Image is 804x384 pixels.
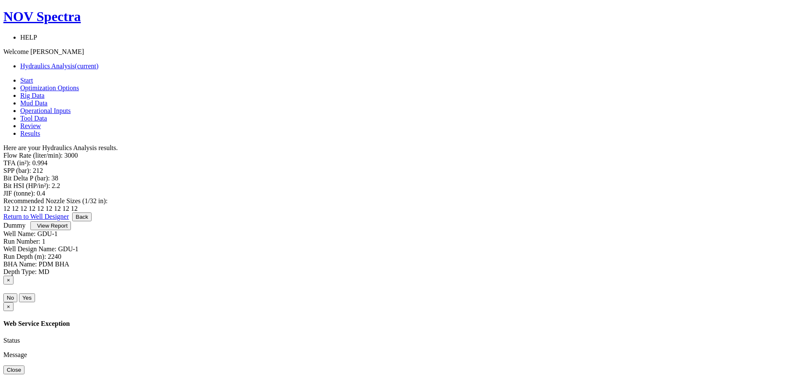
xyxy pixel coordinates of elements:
button: Close [3,302,14,311]
button: No [3,293,17,302]
label: Well Design Name: [3,245,57,252]
button: Yes [19,293,35,302]
span: (current) [75,62,98,70]
a: Results [20,130,40,137]
label: Flow Rate (liter/min): [3,152,62,159]
span: × [7,277,10,283]
label: 1 [42,238,46,245]
span: View Report [37,223,68,229]
a: NOV Spectra [3,9,801,24]
button: Back [72,212,92,221]
label: Depth Type: [3,268,37,275]
label: JIF (tonne): [3,190,35,197]
button: Close [3,365,24,374]
a: Rig Data [20,92,44,99]
label: Run Number: [3,238,41,245]
a: Tool Data [20,115,47,122]
button: View Report [30,221,71,230]
h4: Web Service Exception [3,320,801,328]
label: 0.994 [32,159,48,166]
label: MD [38,268,49,275]
label: 0.4 [37,190,45,197]
label: PDM BHA [39,260,69,268]
span: [PERSON_NAME] [30,48,84,55]
label: Run Depth (m): [3,253,46,260]
span: Here are your Hydraulics Analysis results. [3,144,118,151]
label: Bit Delta P (bar): [3,175,50,182]
label: SPP (bar): [3,167,31,174]
label: BHA Name: [3,260,37,268]
label: GDU-1 [37,230,57,237]
a: Return to Well Designer [3,213,69,220]
label: Well Name: [3,230,35,237]
span: × [7,303,10,310]
a: Dummy [3,222,25,229]
label: TFA (in²): [3,159,31,166]
label: Status [3,337,20,344]
label: Recommended Nozzle Sizes (1/32 in): [3,197,108,204]
label: 2240 [48,253,61,260]
a: Optimization Options [20,84,79,91]
span: Welcome [3,48,29,55]
a: Review [20,122,41,129]
button: Close [3,276,14,285]
a: Hydraulics Analysis(current) [20,62,98,70]
label: 2.2 [52,182,60,189]
a: Start [20,77,33,84]
a: Mud Data [20,99,47,107]
a: Operational Inputs [20,107,71,114]
label: Message [3,351,27,358]
label: Bit HSI (HP/in²): [3,182,50,189]
label: 3000 [64,152,78,159]
span: HELP [20,34,37,41]
label: 212 [33,167,43,174]
label: GDU-1 [58,245,79,252]
label: 38 [51,175,58,182]
label: 12 12 12 12 12 12 12 12 12 [3,205,78,212]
